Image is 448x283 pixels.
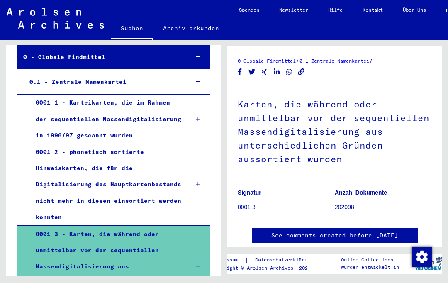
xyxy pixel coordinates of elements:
[297,67,306,77] button: Copy link
[369,57,373,64] span: /
[248,67,256,77] button: Share on Twitter
[341,249,415,263] p: Die Arolsen Archives Online-Collections
[29,144,182,225] div: 0001 2 - phonetisch sortierte Hinweiskarten, die für die Digitalisierung des Hauptkartenbestands ...
[212,256,245,264] a: Impressum
[17,49,182,65] div: 0 - Globale Findmittel
[29,95,182,144] div: 0001 1 - Karteikarten, die im Rahmen der sequentiellen Massendigitalisierung in 1996/97 gescannt ...
[260,67,269,77] button: Share on Xing
[341,263,415,278] p: wurden entwickelt in Partnerschaft mit
[212,264,323,272] p: Copyright © Arolsen Archives, 2021
[285,67,294,77] button: Share on WhatsApp
[411,246,431,266] div: Zustimmung ändern
[273,67,281,77] button: Share on LinkedIn
[153,18,229,38] a: Archiv erkunden
[335,203,431,212] p: 202098
[238,85,431,176] h1: Karten, die während oder unmittelbar vor der sequentiellen Massendigitalisierung aus unterschiedl...
[299,58,369,64] a: 0.1 Zentrale Namenkartei
[296,57,299,64] span: /
[238,58,296,64] a: 0 Globale Findmittel
[412,247,432,267] img: Zustimmung ändern
[238,189,261,196] b: Signatur
[335,189,387,196] b: Anzahl Dokumente
[7,8,104,29] img: Arolsen_neg.svg
[212,256,323,264] div: |
[238,203,334,212] p: 0001 3
[248,256,323,264] a: Datenschutzerklärung
[236,67,244,77] button: Share on Facebook
[111,18,153,40] a: Suchen
[23,74,182,90] div: 0.1 - Zentrale Namenkartei
[271,231,398,240] a: See comments created before [DATE]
